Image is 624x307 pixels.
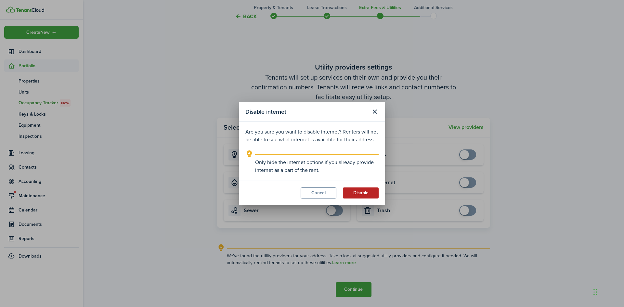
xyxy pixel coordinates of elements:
explanation-description: Only hide the internet options if you already provide internet as a part of the rent. [255,159,379,174]
button: Cancel [301,187,336,198]
button: Disable [343,187,379,198]
div: Drag [593,282,597,302]
button: Close modal [369,106,380,117]
p: Are you sure you want to disable internet? Renters will not be able to see what internet is avail... [245,128,379,144]
i: outline [245,150,253,158]
iframe: Chat Widget [591,276,624,307]
modal-title: Disable internet [245,105,368,118]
